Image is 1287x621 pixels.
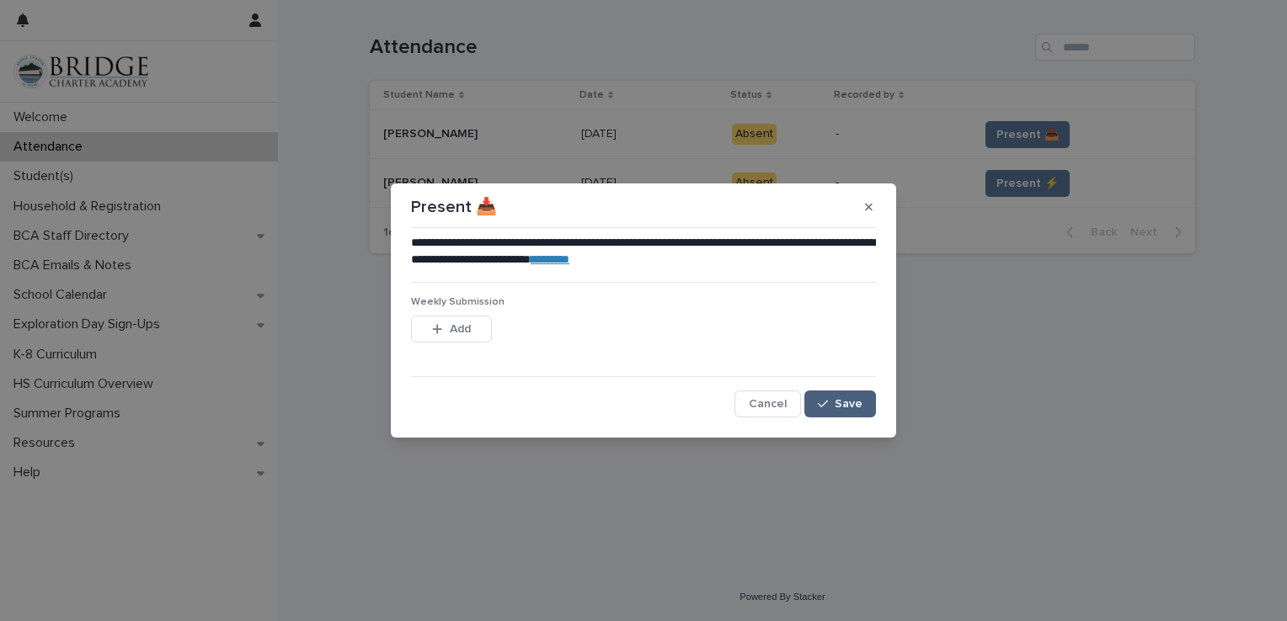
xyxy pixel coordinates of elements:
span: Add [450,323,471,335]
button: Cancel [734,390,801,417]
span: Save [835,398,862,410]
span: Weekly Submission [411,297,505,307]
span: Cancel [749,398,787,410]
button: Save [804,390,876,417]
button: Add [411,316,492,342]
p: Present 📥 [411,197,497,217]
